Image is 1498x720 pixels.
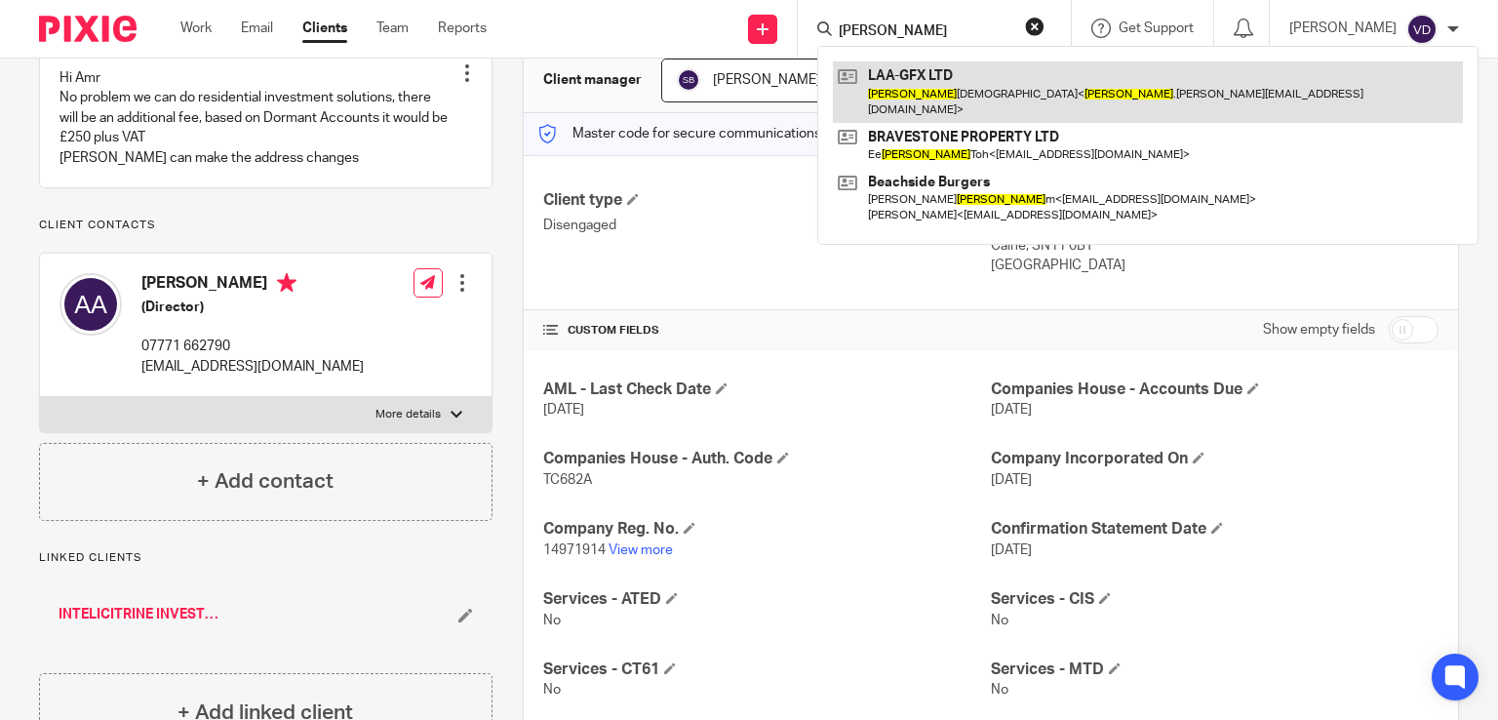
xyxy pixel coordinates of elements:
h4: CUSTOM FIELDS [543,323,991,339]
span: [PERSON_NAME] [713,73,820,87]
p: Master code for secure communications and files [538,124,875,143]
span: [DATE] [991,403,1032,417]
h4: Company Incorporated On [991,449,1439,469]
p: Linked clients [39,550,493,566]
button: Clear [1025,17,1045,36]
a: Email [241,19,273,38]
h4: + Add contact [197,466,334,497]
img: Pixie [39,16,137,42]
span: No [543,683,561,697]
p: [GEOGRAPHIC_DATA] [991,256,1439,275]
span: [DATE] [991,543,1032,557]
span: Get Support [1119,21,1194,35]
p: Disengaged [543,216,991,235]
h4: Companies House - Accounts Due [991,380,1439,400]
span: No [991,614,1008,627]
p: 07771 662790 [141,337,364,356]
span: No [991,683,1008,697]
h4: [PERSON_NAME] [141,273,364,298]
img: svg%3E [59,273,122,336]
a: Clients [302,19,347,38]
h4: Client type [543,190,991,211]
h4: Services - MTD [991,660,1439,680]
h4: Confirmation Statement Date [991,519,1439,540]
img: svg%3E [1406,14,1438,45]
a: Team [376,19,409,38]
p: Calne, SN11 0BT [991,236,1439,256]
span: No [543,614,561,627]
h4: Companies House - Auth. Code [543,449,991,469]
h4: Services - CIS [991,589,1439,610]
a: Work [180,19,212,38]
p: More details [375,407,441,422]
span: [DATE] [543,403,584,417]
a: INTELICITRINE INVESTMENTS LIMITED [59,605,224,624]
p: [PERSON_NAME] [1289,19,1397,38]
h4: Services - ATED [543,589,991,610]
span: 14971914 [543,543,606,557]
h4: AML - Last Check Date [543,380,991,400]
p: Client contacts [39,218,493,233]
a: Reports [438,19,487,38]
p: [EMAIL_ADDRESS][DOMAIN_NAME] [141,357,364,377]
h4: Company Reg. No. [543,519,991,540]
span: TC682A [543,473,592,487]
a: View more [609,543,673,557]
span: [DATE] [991,473,1032,487]
img: svg%3E [677,68,700,92]
input: Search [837,23,1012,41]
h5: (Director) [141,298,364,317]
i: Primary [277,273,296,293]
h4: Services - CT61 [543,660,991,680]
label: Show empty fields [1263,320,1375,340]
h3: Client manager [543,70,642,90]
